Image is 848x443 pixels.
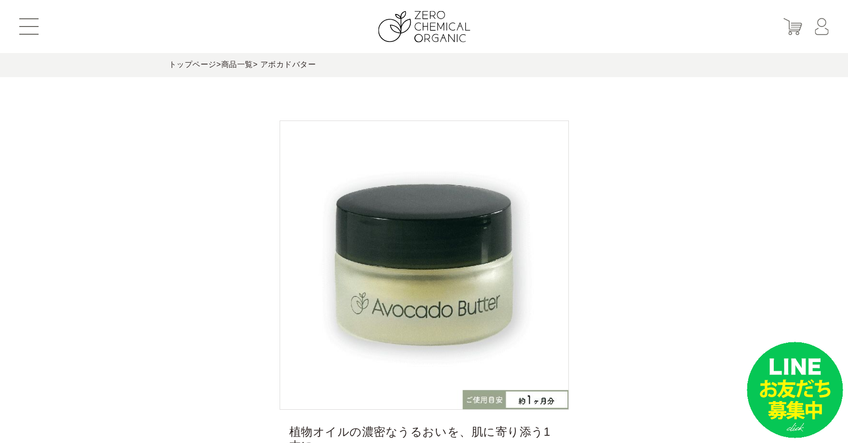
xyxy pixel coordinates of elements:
img: ZERO CHEMICAL ORGANIC [378,11,470,42]
img: small_line.png [747,342,843,438]
a: 商品一覧 [221,60,253,68]
img: カート [783,18,802,35]
div: > > アボカドバター [169,53,680,77]
a: トップページ [169,60,216,68]
img: ゼロケミカルオーガニックアボカドバター 15g [280,121,569,410]
img: マイページ [815,18,829,35]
